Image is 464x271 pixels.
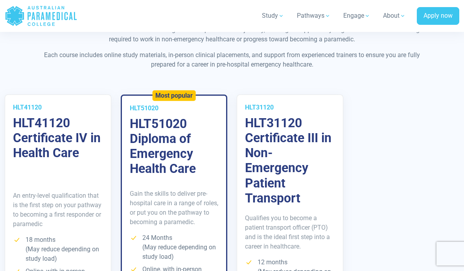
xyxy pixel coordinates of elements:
p: These courses cater to students at different stages of their paramedicine journey, offering the o... [39,25,425,44]
h3: HLT51020 Diploma of Emergency Health Care [130,116,218,176]
a: Australian Paramedical College [5,3,77,29]
p: Gain the skills to deliver pre-hospital care in a range of roles, or put you on the pathway to be... [130,189,218,227]
span: HLT51020 [130,104,158,112]
p: An entry-level qualification that is the first step on your pathway to becoming a first responder... [13,191,103,229]
span: HLT31120 [245,104,274,111]
h3: HLT31120 Certificate III in Non-Emergency Patient Transport [245,115,335,206]
p: Each course includes online study materials, in-person clinical placements, and support from expe... [39,50,425,69]
a: Pathways [292,5,335,27]
a: About [378,5,411,27]
p: Qualifies you to become a patient transport officer (PTO) and is the ideal first step into a care... [245,213,335,251]
a: Engage [339,5,375,27]
h3: HLT41120 Certificate IV in Health Care [13,115,103,161]
a: Apply now [417,7,459,25]
a: Study [257,5,289,27]
li: 24 Months (May reduce depending on study load) [130,233,218,262]
span: HLT41120 [13,104,42,111]
h5: Most popular [155,92,193,99]
li: 18 months (May reduce depending on study load) [13,235,103,264]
